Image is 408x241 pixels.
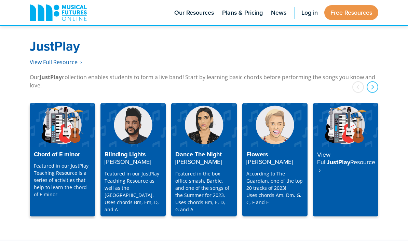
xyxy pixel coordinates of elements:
[175,157,222,166] strong: [PERSON_NAME]
[175,151,232,166] h4: Dance The Night
[30,58,82,66] a: View Full Resource‎‏‏‎ ‎ ›
[246,170,303,206] p: According to The Guardian, one of the top 20 tracks of 2023! Uses chords Am, Dm, G, C, F and E
[222,8,263,17] span: Plans & Pricing
[324,5,378,20] a: Free Resources
[174,8,214,17] span: Our Resources
[271,8,286,17] span: News
[317,151,374,174] h4: JustPlay
[171,103,236,216] a: Dance The Night[PERSON_NAME] Featured in the box office smash, Barbie, and one of the songs of th...
[100,103,166,216] a: Blinding Lights[PERSON_NAME] Featured in our JustPlay Teaching Resource as well as the [GEOGRAPHI...
[105,170,162,213] p: Featured in our JustPlay Teaching Resource as well as the [GEOGRAPHIC_DATA]. Uses chords Bm, Em, ...
[30,73,378,89] p: Our collection enables students to form a live band! Start by learning basic chords before perfor...
[30,37,80,55] strong: JustPlay
[317,150,330,167] strong: View Full
[30,103,95,216] a: Chord of E minor Featured in our JustPlay Teaching Resource is a series of activities that help t...
[242,103,308,216] a: Flowers[PERSON_NAME] According to The Guardian, one of the top 20 tracks of 2023!Uses chords Am, ...
[352,81,364,93] div: prev
[367,81,378,93] div: next
[313,103,378,216] a: View FullJustPlayResource ‎ ›
[34,151,91,158] h4: Chord of E minor
[246,157,293,166] strong: [PERSON_NAME]
[246,151,303,166] h4: Flowers
[105,151,162,166] h4: Blinding Lights
[105,157,151,166] strong: [PERSON_NAME]
[317,158,375,174] strong: Resource ‎ ›
[301,8,318,17] span: Log in
[40,73,62,81] strong: JustPlay
[175,170,232,213] p: Featured in the box office smash, Barbie, and one of the songs of the Summer for 2023. Uses chord...
[34,162,91,198] p: Featured in our JustPlay Teaching Resource is a series of activities that help to learn the chord...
